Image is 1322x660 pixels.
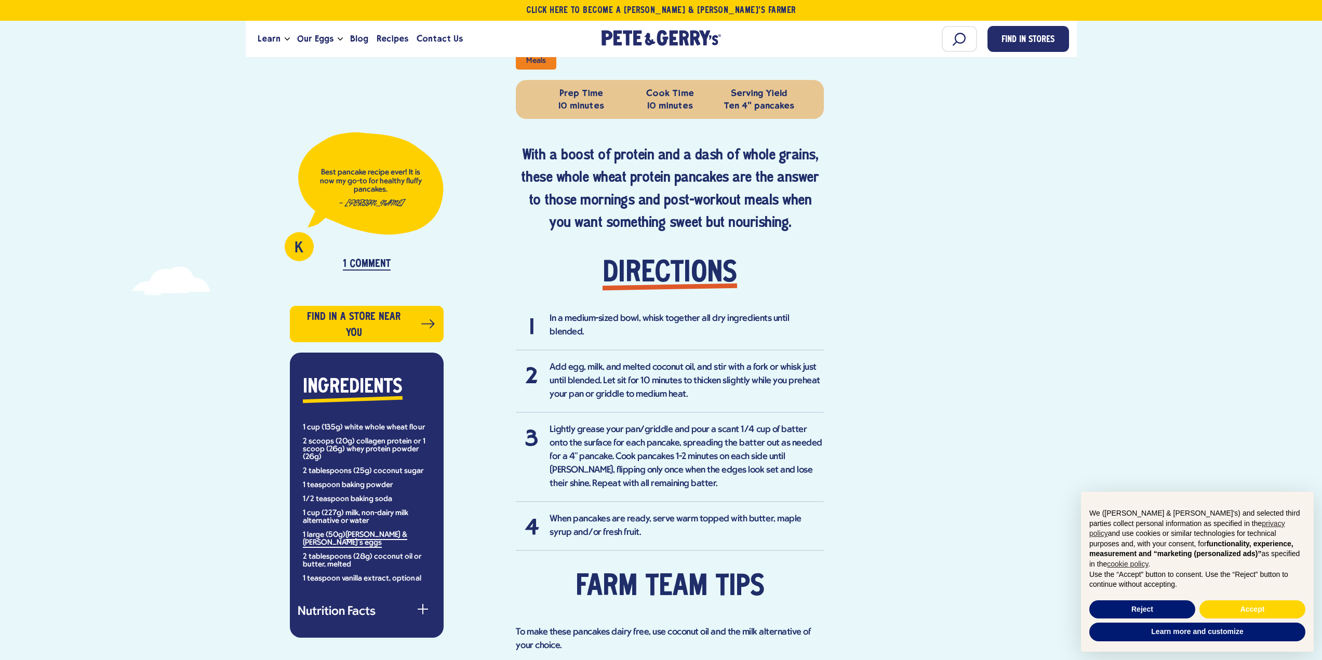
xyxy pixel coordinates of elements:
li: In a medium-sized bowl, whisk together all dry ingredients until blended. [516,312,824,351]
h2: Farm Team Tips [516,572,824,603]
li: 1 cup (135g) white whole wheat flour [303,424,431,432]
a: Learn [253,25,285,53]
span: Learn [258,32,281,45]
li: Add egg, milk, and melted coconut oil, and stir with a fork or whisk just until blended. Let sit ... [516,361,824,413]
input: Search [942,26,977,52]
li: When pancakes are ready, serve warm topped with butter, maple syrup and/or fresh fruit. [516,513,824,551]
span: Contact Us [417,32,463,45]
p: To make these pancakes dairy free, use coconut oil and the milk alternative of your choice. [516,626,824,653]
strong: Serving Yield [717,87,800,99]
strong: Directions [603,258,737,289]
li: 1 cup (227g) milk, non-dairy milk alternative or water [303,509,431,525]
span: Find in Stores [1001,33,1054,47]
span: K [295,241,303,257]
a: [PERSON_NAME] & [PERSON_NAME]'s eggs [303,531,408,548]
button: Open the dropdown menu for Our Eggs [338,37,343,41]
a: Our Eggs [293,25,338,53]
p: 1 Comment [343,259,391,271]
a: Recipes [372,25,412,53]
a: cookie policy [1107,560,1148,568]
a: Find in a store near you [290,306,444,342]
li: 2 tablespoons (28g) coconut oil or butter, melted [303,553,431,569]
div: Notice [1073,483,1322,660]
p: 10 minutes [539,87,623,112]
p: 10 minutes [628,87,712,112]
button: Open the dropdown menu for Learn [285,37,290,41]
strong: Cook Time [628,87,712,99]
em: — [PERSON_NAME] [338,199,404,207]
li: 1 teaspoon vanilla extract, optional [303,575,431,583]
a: Blog [346,25,372,53]
a: Find in Stores [987,26,1069,52]
button: Nutrition Facts [298,606,436,618]
li: 1 large (50g) [303,531,431,547]
p: Ten 4" pancakes [717,87,800,112]
p: Use the “Accept” button to consent. Use the “Reject” button to continue without accepting. [1089,570,1305,590]
strong: Prep Time [539,87,623,99]
li: Meals [516,51,556,70]
h4: With a boost of protein and a dash of whole grains, these whole wheat protein pancakes are the an... [516,145,824,235]
strong: Ingredients [303,378,403,397]
li: 1 teaspoon baking powder [303,481,431,489]
span: Recipes [377,32,408,45]
span: Find in a store near you [299,309,409,341]
li: 1/2 teaspoon baking soda [303,495,431,503]
button: Reject [1089,600,1195,619]
li: 2 tablespoons (25g) coconut sugar [303,467,431,475]
span: Blog [350,32,368,45]
button: Learn more and customize [1089,623,1305,641]
a: Contact Us [412,25,467,53]
span: Our Eggs [297,32,333,45]
p: Best pancake recipe ever! It is now my go-to for healthy fluffy pancakes. [315,168,427,194]
li: Lightly grease your pan/griddle and pour a scant 1/4 cup of batter onto the surface for each panc... [516,423,824,502]
li: 2 scoops (20g) collagen protein or 1 scoop (26g) whey protein powder (26g) [303,438,431,461]
p: We ([PERSON_NAME] & [PERSON_NAME]'s) and selected third parties collect personal information as s... [1089,508,1305,570]
button: Accept [1199,600,1305,619]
